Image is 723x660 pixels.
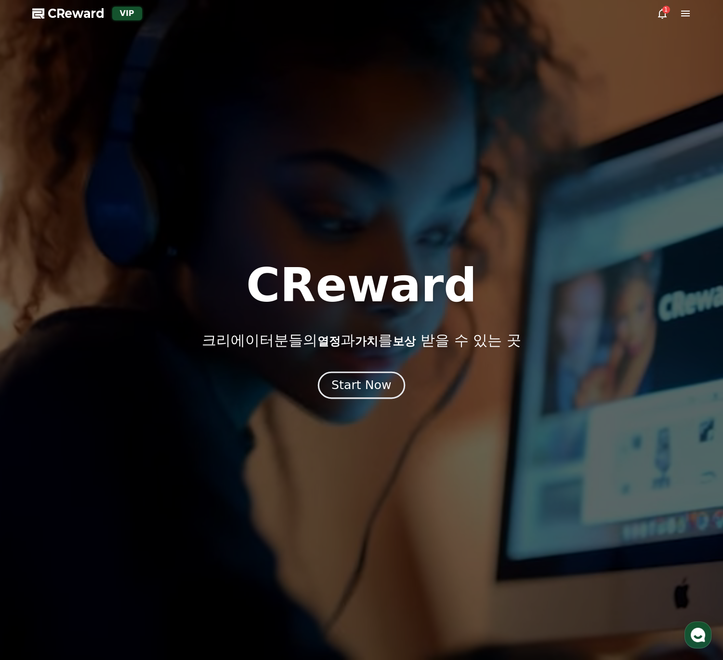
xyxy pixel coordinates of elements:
span: 열정 [317,335,341,348]
a: 1 [657,8,668,19]
span: 대화 [88,321,100,328]
span: 보상 [393,335,416,348]
a: 대화 [64,306,124,330]
span: 설정 [149,320,160,328]
div: Start Now [331,377,391,393]
h1: CReward [246,262,477,309]
a: Start Now [320,382,403,391]
a: 설정 [124,306,185,330]
span: 가치 [355,335,378,348]
p: 크리에이터분들의 과 를 받을 수 있는 곳 [202,332,521,349]
button: Start Now [318,371,405,399]
a: 홈 [3,306,64,330]
span: CReward [48,6,105,21]
a: CReward [32,6,105,21]
span: 홈 [30,320,36,328]
div: 1 [662,6,670,13]
div: VIP [112,7,142,20]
